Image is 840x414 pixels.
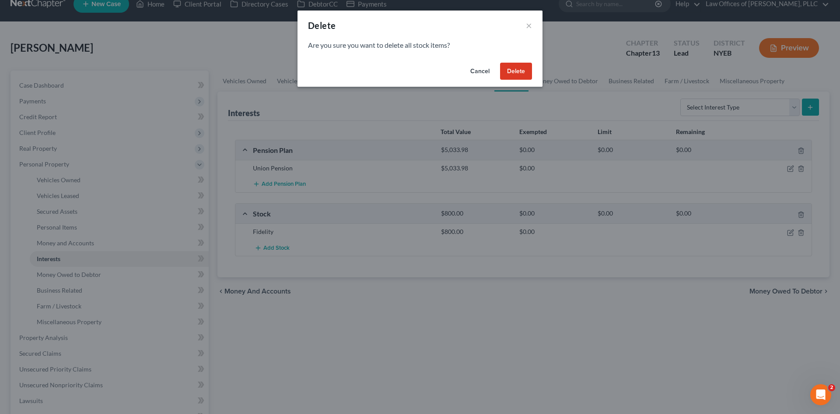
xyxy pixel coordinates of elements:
button: × [526,20,532,31]
button: Cancel [463,63,497,80]
p: Are you sure you want to delete all stock items? [308,40,532,50]
iframe: Intercom live chat [810,384,831,405]
span: 2 [828,384,835,391]
div: Delete [308,19,336,32]
button: Delete [500,63,532,80]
